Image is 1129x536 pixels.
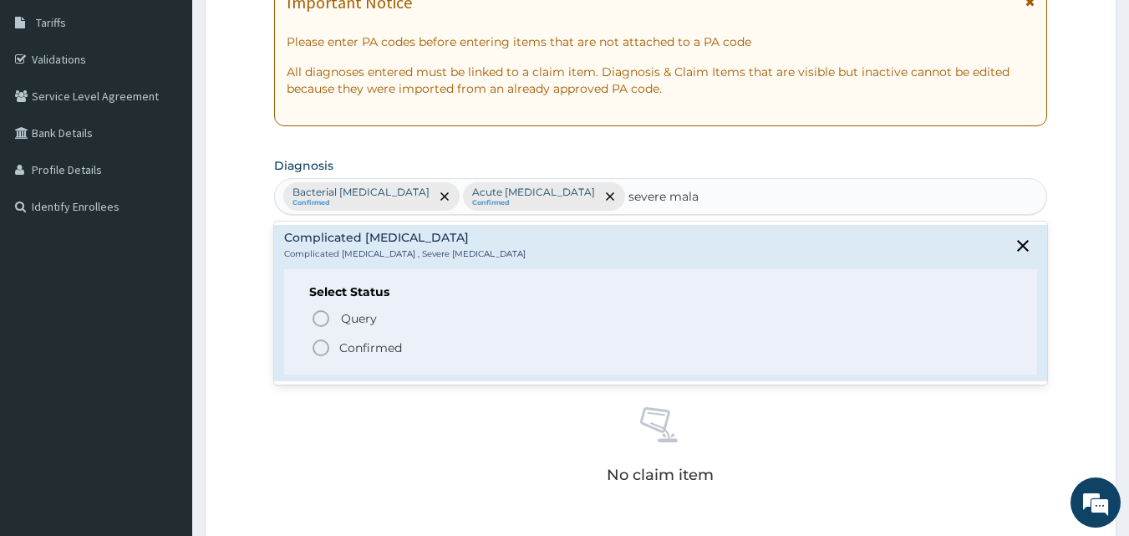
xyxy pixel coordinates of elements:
[36,15,66,30] span: Tariffs
[603,189,618,204] span: remove selection option
[274,157,333,174] label: Diagnosis
[97,161,231,330] span: We're online!
[274,8,314,48] div: Minimize live chat window
[284,248,526,260] p: Complicated [MEDICAL_DATA] , Severe [MEDICAL_DATA]
[311,309,331,329] i: status option query
[287,33,1035,50] p: Please enter PA codes before entering items that are not attached to a PA code
[292,199,430,207] small: Confirmed
[309,286,1013,299] h6: Select Status
[287,64,1035,97] p: All diagnoses entered must be linked to a claim item. Diagnosis & Claim Items that are visible bu...
[284,232,526,244] h4: Complicated [MEDICAL_DATA]
[472,186,595,199] p: Acute [MEDICAL_DATA]
[437,189,452,204] span: remove selection option
[87,94,281,115] div: Chat with us now
[472,199,595,207] small: Confirmed
[339,339,402,356] p: Confirmed
[607,467,714,483] p: No claim item
[8,358,318,416] textarea: Type your message and hit 'Enter'
[341,310,377,327] span: Query
[311,338,331,358] i: status option filled
[292,186,430,199] p: Bacterial [MEDICAL_DATA]
[31,84,68,125] img: d_794563401_company_1708531726252_794563401
[1013,236,1033,256] i: close select status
